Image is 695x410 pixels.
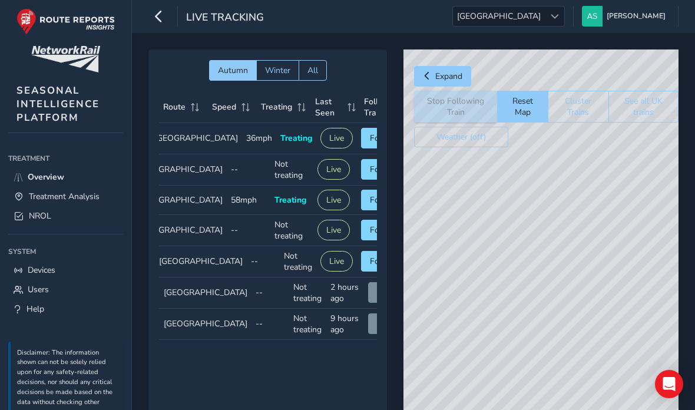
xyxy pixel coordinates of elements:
td: [GEOGRAPHIC_DATA] [150,123,242,154]
button: Cluster Trains [548,91,608,123]
img: diamond-layout [582,6,603,27]
button: Follow [361,159,405,180]
span: Follow [370,256,396,267]
td: Not treating [289,277,327,309]
span: Follow [370,224,396,236]
span: Treating [261,101,292,113]
td: [GEOGRAPHIC_DATA] [135,154,227,186]
button: Live [317,159,350,180]
button: Follow [361,190,405,210]
span: [PERSON_NAME] [607,6,666,27]
a: Devices [8,260,123,280]
td: [GEOGRAPHIC_DATA] [135,215,227,246]
span: Expand [435,71,462,82]
td: [GEOGRAPHIC_DATA] [160,309,251,340]
span: Live Tracking [186,10,264,27]
span: Autumn [218,65,248,76]
button: Live [320,128,353,148]
span: NROL [29,210,51,221]
img: customer logo [31,46,100,72]
td: -- [227,154,270,186]
a: Treatment Analysis [8,187,123,206]
td: 58mph [227,186,270,215]
td: Not treating [270,154,313,186]
button: View [368,313,405,334]
img: rr logo [16,8,115,35]
span: Winter [265,65,290,76]
span: Help [27,303,44,315]
span: Last Seen [315,96,343,118]
td: Not treating [280,246,316,277]
span: Speed [212,101,236,113]
button: Live [317,190,350,210]
span: Follow [370,133,396,144]
button: Autumn [209,60,256,81]
td: [GEOGRAPHIC_DATA] [135,186,227,215]
td: 2 hours ago [326,277,364,309]
a: Overview [8,167,123,187]
span: Follow [370,164,396,175]
button: Reset Map [497,91,548,123]
button: Weather (off) [414,127,508,147]
span: Follow Train [364,96,392,118]
button: View [368,282,405,303]
button: See all UK trains [608,91,679,123]
td: -- [247,246,280,277]
td: -- [227,215,270,246]
span: Overview [28,171,64,183]
td: 36mph [242,123,276,154]
td: -- [251,277,289,309]
span: Route [163,101,186,113]
span: Treatment Analysis [29,191,100,202]
span: Treating [280,133,312,144]
td: -- [251,309,289,340]
button: All [299,60,327,81]
div: Open Intercom Messenger [655,370,683,398]
button: Expand [414,66,471,87]
button: Follow [361,128,405,148]
span: Treating [274,194,306,206]
button: Follow [361,220,405,240]
span: Devices [28,264,55,276]
td: Not treating [270,215,313,246]
span: Users [28,284,49,295]
button: Live [317,220,350,240]
span: SEASONAL INTELLIGENCE PLATFORM [16,84,100,124]
span: [GEOGRAPHIC_DATA] [453,6,545,26]
button: [PERSON_NAME] [582,6,670,27]
div: System [8,243,123,260]
a: Help [8,299,123,319]
span: Follow [370,194,396,206]
td: 9 hours ago [326,309,364,340]
td: [GEOGRAPHIC_DATA] [155,246,247,277]
span: All [307,65,318,76]
a: NROL [8,206,123,226]
div: Treatment [8,150,123,167]
td: Not treating [289,309,327,340]
td: [GEOGRAPHIC_DATA] [160,277,251,309]
button: Live [320,251,353,272]
button: Winter [256,60,299,81]
a: Users [8,280,123,299]
button: Follow [361,251,405,272]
